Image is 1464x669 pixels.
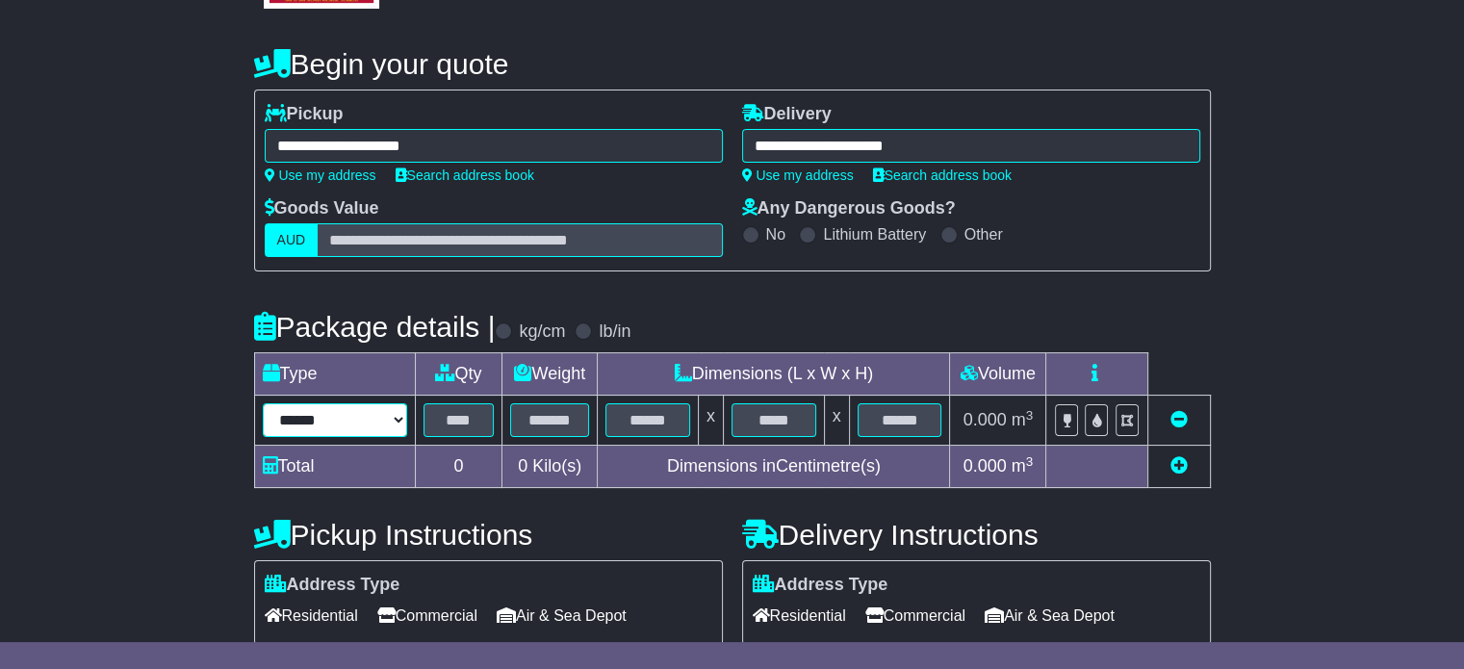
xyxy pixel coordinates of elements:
[254,311,496,343] h4: Package details |
[254,353,415,396] td: Type
[1026,408,1034,423] sup: 3
[742,519,1211,551] h4: Delivery Instructions
[265,167,376,183] a: Use my address
[865,601,965,630] span: Commercial
[963,456,1007,476] span: 0.000
[265,198,379,219] label: Goods Value
[824,396,849,446] td: x
[396,167,534,183] a: Search address book
[599,322,630,343] label: lb/in
[963,410,1007,429] span: 0.000
[518,456,527,476] span: 0
[1012,410,1034,429] span: m
[254,446,415,488] td: Total
[502,353,598,396] td: Weight
[265,223,319,257] label: AUD
[1026,454,1034,469] sup: 3
[497,601,627,630] span: Air & Sea Depot
[873,167,1012,183] a: Search address book
[766,225,785,244] label: No
[254,48,1211,80] h4: Begin your quote
[950,353,1046,396] td: Volume
[742,198,956,219] label: Any Dangerous Goods?
[823,225,926,244] label: Lithium Battery
[753,575,888,596] label: Address Type
[265,575,400,596] label: Address Type
[964,225,1003,244] label: Other
[377,601,477,630] span: Commercial
[985,601,1115,630] span: Air & Sea Depot
[415,353,502,396] td: Qty
[1012,456,1034,476] span: m
[254,519,723,551] h4: Pickup Instructions
[1170,410,1188,429] a: Remove this item
[742,167,854,183] a: Use my address
[598,353,950,396] td: Dimensions (L x W x H)
[742,104,832,125] label: Delivery
[1170,456,1188,476] a: Add new item
[598,446,950,488] td: Dimensions in Centimetre(s)
[753,601,846,630] span: Residential
[519,322,565,343] label: kg/cm
[698,396,723,446] td: x
[265,601,358,630] span: Residential
[415,446,502,488] td: 0
[265,104,344,125] label: Pickup
[502,446,598,488] td: Kilo(s)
